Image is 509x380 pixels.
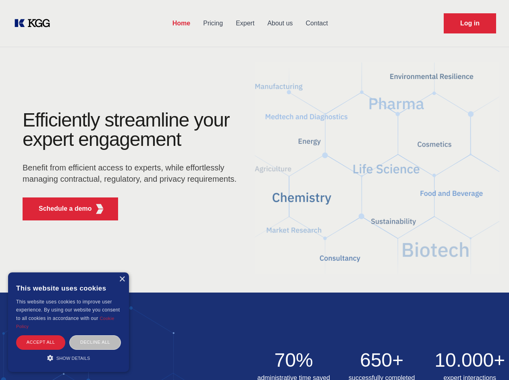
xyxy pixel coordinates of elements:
a: About us [261,13,299,34]
h2: 650+ [343,351,421,370]
a: Request Demo [444,13,496,33]
a: Cookie Policy [16,316,114,329]
a: Expert [229,13,261,34]
iframe: Chat Widget [469,341,509,380]
div: This website uses cookies [16,278,121,298]
span: This website uses cookies to improve user experience. By using our website you consent to all coo... [16,299,120,321]
p: Schedule a demo [39,204,92,214]
h1: Efficiently streamline your expert engagement [23,110,242,149]
a: Pricing [197,13,229,34]
a: Contact [299,13,334,34]
a: Home [166,13,197,34]
a: KOL Knowledge Platform: Talk to Key External Experts (KEE) [13,17,56,30]
div: Decline all [69,335,121,349]
div: Close [119,276,125,282]
img: KGG Fifth Element RED [95,204,105,214]
span: Show details [56,356,90,361]
div: Show details [16,354,121,362]
div: Accept all [16,335,65,349]
p: Benefit from efficient access to experts, while effortlessly managing contractual, regulatory, an... [23,162,242,185]
h2: 70% [255,351,333,370]
button: Schedule a demoKGG Fifth Element RED [23,197,118,220]
img: KGG Fifth Element RED [255,52,500,284]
